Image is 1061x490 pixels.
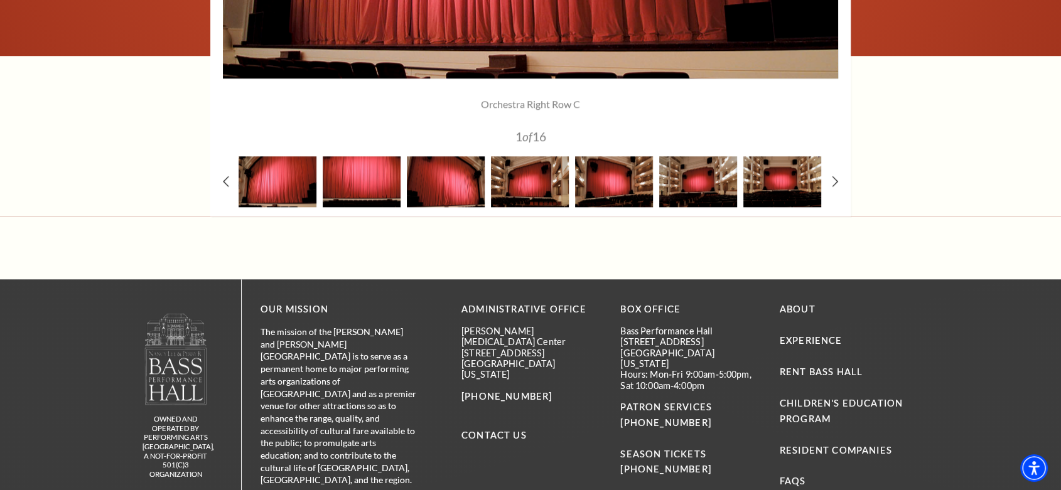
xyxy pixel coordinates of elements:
p: PATRON SERVICES [PHONE_NUMBER] [620,400,760,431]
img: owned and operated by Performing Arts Fort Worth, A NOT-FOR-PROFIT 501(C)3 ORGANIZATION [144,312,208,405]
img: A red theater curtain drapes across the stage, with empty seats visible in the foreground. [323,156,401,207]
img: A grand theater interior featuring a red curtain, multiple seating levels, and elegant lighting. [743,156,821,207]
p: [GEOGRAPHIC_DATA][US_STATE] [620,348,760,370]
img: A spacious theater interior with a red curtain, rows of seats, and elegant balconies. Soft lighti... [659,156,737,207]
img: A red theater curtain drapes across the stage, creating an elegant backdrop in a performance space. [239,156,316,207]
p: SEASON TICKETS [PHONE_NUMBER] [620,431,760,478]
a: Experience [780,335,843,346]
a: Resident Companies [780,445,892,455]
img: A theater interior featuring a red curtain, empty seats, and elegant architectural details. [491,156,569,207]
a: Rent Bass Hall [780,366,863,377]
p: owned and operated by Performing Arts [GEOGRAPHIC_DATA], A NOT-FOR-PROFIT 501(C)3 ORGANIZATION [143,415,208,479]
a: Contact Us [461,430,527,440]
p: BOX OFFICE [620,302,760,317]
p: The mission of the [PERSON_NAME] and [PERSON_NAME][GEOGRAPHIC_DATA] is to serve as a permanent ho... [261,326,417,486]
a: Children's Education Program [780,398,903,424]
p: Bass Performance Hall [620,326,760,336]
p: OUR MISSION [261,302,417,317]
p: 1 16 [289,130,772,142]
a: FAQs [780,476,806,486]
a: About [780,304,816,314]
p: [PERSON_NAME][MEDICAL_DATA] Center [461,326,601,348]
span: of [522,129,532,144]
img: A red theater curtain drapes across the stage, with soft lighting creating a warm ambiance. Black... [407,156,485,207]
p: Hours: Mon-Fri 9:00am-5:00pm, Sat 10:00am-4:00pm [620,369,760,391]
p: Orchestra Right Row C [289,97,772,111]
p: [STREET_ADDRESS] [461,348,601,358]
div: Accessibility Menu [1020,454,1048,482]
p: [GEOGRAPHIC_DATA][US_STATE] [461,358,601,380]
p: [STREET_ADDRESS] [620,336,760,347]
p: [PHONE_NUMBER] [461,389,601,405]
img: A theater interior featuring a red curtain, empty seats, and elegant balconies. [575,156,653,207]
p: Administrative Office [461,302,601,317]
